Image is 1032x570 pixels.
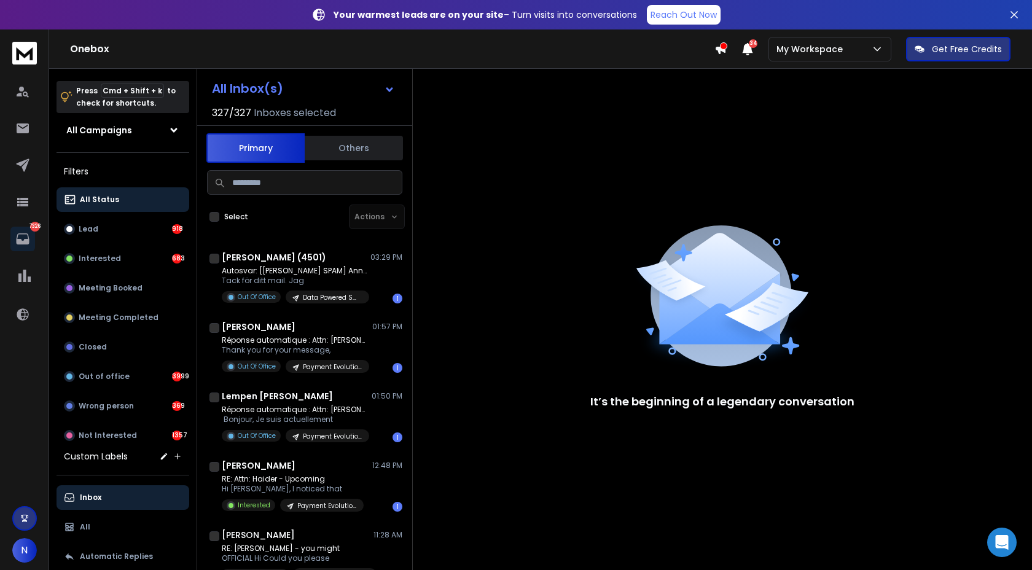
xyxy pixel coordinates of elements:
[57,335,189,359] button: Closed
[776,43,848,55] p: My Workspace
[57,515,189,539] button: All
[57,276,189,300] button: Meeting Booked
[202,76,405,101] button: All Inbox(s)
[303,293,362,302] p: Data Powered SWP - Keynotive
[57,544,189,569] button: Automatic Replies
[222,529,295,541] h1: [PERSON_NAME]
[57,485,189,510] button: Inbox
[172,372,182,381] div: 3999
[57,217,189,241] button: Lead918
[334,9,637,21] p: – Turn visits into conversations
[297,501,356,510] p: Payment Evolution - Keynotive
[590,393,854,410] p: It’s the beginning of a legendary conversation
[334,9,504,21] strong: Your warmest leads are on your site
[12,538,37,563] button: N
[393,363,402,373] div: 1
[57,423,189,448] button: Not Interested1357
[80,195,119,205] p: All Status
[238,292,276,302] p: Out Of Office
[749,39,757,48] span: 34
[372,322,402,332] p: 01:57 PM
[212,106,251,120] span: 327 / 327
[651,9,717,21] p: Reach Out Now
[172,254,182,264] div: 683
[222,544,369,553] p: RE: [PERSON_NAME] - you might
[76,85,176,109] p: Press to check for shortcuts.
[238,501,270,510] p: Interested
[206,133,305,163] button: Primary
[238,431,276,440] p: Out Of Office
[222,415,369,424] p: Bonjour, Je suis actuellement
[79,283,143,293] p: Meeting Booked
[172,224,182,234] div: 918
[101,84,164,98] span: Cmd + Shift + k
[238,362,276,371] p: Out Of Office
[906,37,1011,61] button: Get Free Credits
[393,432,402,442] div: 1
[57,364,189,389] button: Out of office3999
[12,42,37,64] img: logo
[79,254,121,264] p: Interested
[222,553,369,563] p: OFFICIAL Hi Could you please
[79,401,134,411] p: Wrong person
[70,42,714,57] h1: Onebox
[80,522,90,532] p: All
[222,484,364,494] p: Hi [PERSON_NAME], I noticed that
[30,222,40,232] p: 7326
[57,118,189,142] button: All Campaigns
[79,372,130,381] p: Out of office
[370,252,402,262] p: 03:29 PM
[66,124,132,136] h1: All Campaigns
[222,405,369,415] p: Réponse automatique : Attn: [PERSON_NAME]
[393,502,402,512] div: 1
[79,342,107,352] p: Closed
[647,5,721,25] a: Reach Out Now
[212,82,283,95] h1: All Inbox(s)
[79,313,158,322] p: Meeting Completed
[79,431,137,440] p: Not Interested
[393,294,402,303] div: 1
[373,530,402,540] p: 11:28 AM
[222,335,369,345] p: Réponse automatique : Attn: [PERSON_NAME] -
[222,251,326,264] h1: [PERSON_NAME] (4501)
[222,266,369,276] p: Autosvar: [[PERSON_NAME] SPAM] Annalena
[172,431,182,440] div: 1357
[224,212,248,222] label: Select
[987,528,1017,557] div: Open Intercom Messenger
[303,362,362,372] p: Payment Evolution - Keynotive
[932,43,1002,55] p: Get Free Credits
[372,461,402,470] p: 12:48 PM
[80,552,153,561] p: Automatic Replies
[254,106,336,120] h3: Inboxes selected
[10,227,35,251] a: 7326
[222,276,369,286] p: Tack för ditt mail. Jag
[57,394,189,418] button: Wrong person369
[172,401,182,411] div: 369
[222,390,333,402] h1: Lempen [PERSON_NAME]
[80,493,101,502] p: Inbox
[372,391,402,401] p: 01:50 PM
[57,187,189,212] button: All Status
[57,163,189,180] h3: Filters
[222,459,295,472] h1: [PERSON_NAME]
[79,224,98,234] p: Lead
[222,345,369,355] p: Thank you for your message,
[222,321,295,333] h1: [PERSON_NAME]
[57,305,189,330] button: Meeting Completed
[64,450,128,463] h3: Custom Labels
[303,432,362,441] p: Payment Evolution - Keynotive
[57,246,189,271] button: Interested683
[305,135,403,162] button: Others
[222,474,364,484] p: RE: Attn: Haider - Upcoming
